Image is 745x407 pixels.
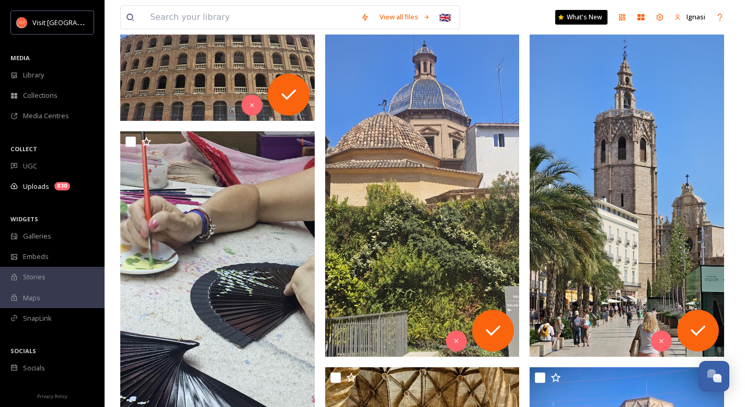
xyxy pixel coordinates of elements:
span: Ignasi [686,12,705,21]
a: Privacy Policy [37,389,67,402]
a: What's New [555,10,608,25]
a: Ignasi [669,7,710,27]
span: Uploads [23,182,49,191]
span: Collections [23,91,58,100]
span: Media Centres [23,111,69,121]
span: Embeds [23,252,49,262]
input: Search your library [145,6,356,29]
span: Galleries [23,231,51,241]
span: Privacy Policy [37,393,67,400]
span: Socials [23,363,45,373]
span: SOCIALS [10,347,36,355]
span: Visit [GEOGRAPHIC_DATA] [32,17,113,27]
div: 🇬🇧 [435,8,454,27]
a: View all files [374,7,435,27]
div: 830 [54,182,70,190]
button: Open Chat [699,361,729,391]
img: ext_1759931252.428349_contact@escapadesamoureuses.com-20250530_111006.jpg [530,11,724,357]
span: UGC [23,161,37,171]
img: ext_1759931253.310959_contact@escapadesamoureuses.com-20250530_165720.jpg [120,11,315,120]
img: ext_1759931252.660456_contact@escapadesamoureuses.com-20250530_160814.jpg [325,11,520,357]
span: Stories [23,272,45,282]
span: SnapLink [23,313,52,323]
span: Library [23,70,44,80]
span: COLLECT [10,145,37,153]
span: WIDGETS [10,215,38,223]
img: download.png [17,17,27,28]
span: MEDIA [10,54,30,62]
span: Maps [23,293,40,303]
